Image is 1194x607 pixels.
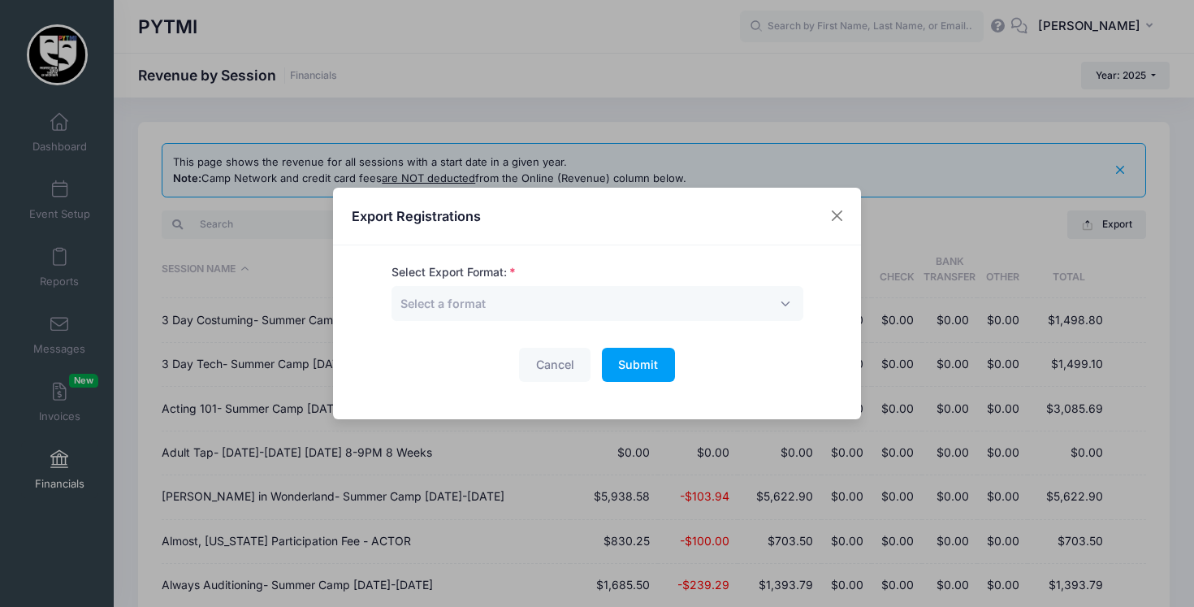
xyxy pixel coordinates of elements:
[392,264,516,281] label: Select Export Format:
[352,206,481,226] h4: Export Registrations
[823,202,852,231] button: Close
[618,358,658,371] span: Submit
[400,297,486,310] span: Select a format
[392,286,803,321] span: Select a format
[400,295,486,312] span: Select a format
[519,348,591,383] button: Cancel
[602,348,675,383] button: Submit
